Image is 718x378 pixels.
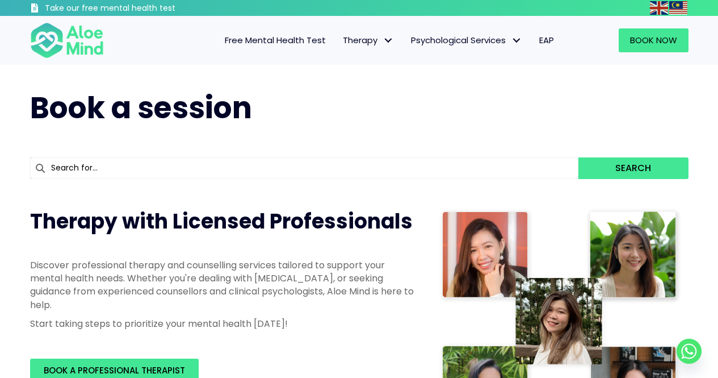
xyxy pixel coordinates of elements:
[343,34,394,46] span: Therapy
[30,259,416,311] p: Discover professional therapy and counselling services tailored to support your mental health nee...
[380,32,397,49] span: Therapy: submenu
[531,28,562,52] a: EAP
[669,1,687,15] img: ms
[334,28,402,52] a: TherapyTherapy: submenu
[119,28,562,52] nav: Menu
[619,28,688,52] a: Book Now
[30,157,579,179] input: Search for...
[45,3,236,14] h3: Take our free mental health test
[30,207,413,236] span: Therapy with Licensed Professionals
[44,364,185,376] span: BOOK A PROFESSIONAL THERAPIST
[411,34,522,46] span: Psychological Services
[216,28,334,52] a: Free Mental Health Test
[578,157,688,179] button: Search
[650,1,669,14] a: English
[677,339,702,364] a: Whatsapp
[539,34,554,46] span: EAP
[30,87,252,128] span: Book a session
[30,22,104,59] img: Aloe mind Logo
[225,34,326,46] span: Free Mental Health Test
[669,1,688,14] a: Malay
[630,34,677,46] span: Book Now
[509,32,525,49] span: Psychological Services: submenu
[402,28,531,52] a: Psychological ServicesPsychological Services: submenu
[30,3,236,16] a: Take our free mental health test
[30,317,416,330] p: Start taking steps to prioritize your mental health [DATE]!
[650,1,668,15] img: en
